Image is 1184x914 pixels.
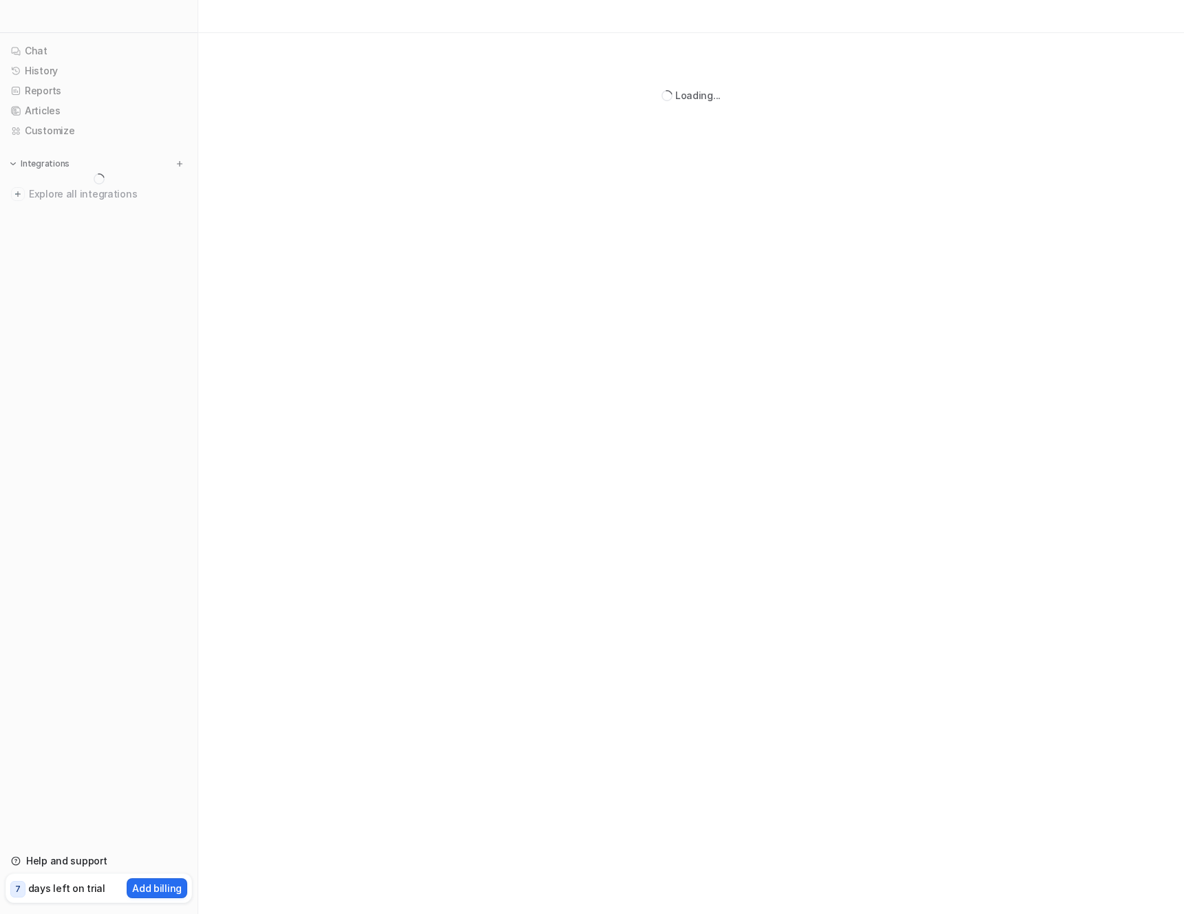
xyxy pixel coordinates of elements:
[28,881,105,895] p: days left on trial
[132,881,182,895] p: Add billing
[11,187,25,201] img: explore all integrations
[6,157,74,171] button: Integrations
[15,883,21,895] p: 7
[29,183,187,205] span: Explore all integrations
[6,101,192,120] a: Articles
[6,81,192,100] a: Reports
[175,159,184,169] img: menu_add.svg
[675,88,721,103] div: Loading...
[127,878,187,898] button: Add billing
[6,851,192,871] a: Help and support
[6,121,192,140] a: Customize
[8,159,18,169] img: expand menu
[6,41,192,61] a: Chat
[21,158,70,169] p: Integrations
[6,184,192,204] a: Explore all integrations
[6,61,192,81] a: History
